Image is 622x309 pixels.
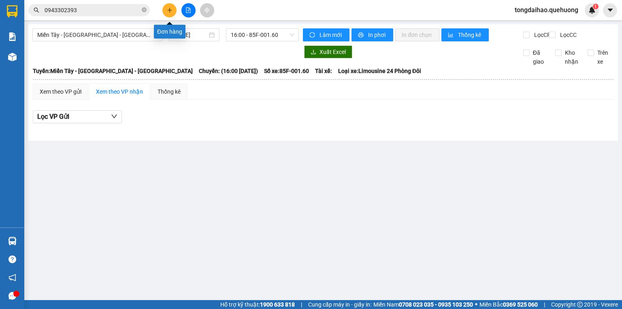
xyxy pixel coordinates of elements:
img: warehouse-icon [8,53,17,61]
button: plus [162,3,177,17]
button: file-add [181,3,196,17]
span: 1 [594,4,597,9]
button: caret-down [603,3,617,17]
span: | [544,300,545,309]
span: Làm mới [320,30,343,39]
strong: 0369 525 060 [503,301,538,308]
span: notification [9,274,16,281]
span: copyright [577,302,583,307]
span: plus [167,7,173,13]
span: tongdaihao.quehuong [508,5,585,15]
span: Kho nhận [562,48,582,66]
span: Loại xe: Limousine 24 Phòng Đôi [338,67,421,75]
span: down [111,113,117,120]
b: Tuyến: Miền Tây - [GEOGRAPHIC_DATA] - [GEOGRAPHIC_DATA] [33,68,193,74]
span: Trên xe [594,48,614,66]
span: Đã giao [530,48,550,66]
span: Chuyến: (16:00 [DATE]) [199,67,258,75]
span: Cung cấp máy in - giấy in: [308,300,371,309]
span: Tài xế: [315,67,332,75]
span: sync [309,32,316,39]
span: In phơi [368,30,387,39]
span: close-circle [142,6,147,14]
span: Miền Tây - Phan Rang - Ninh Sơn [37,29,158,41]
span: file-add [185,7,191,13]
span: Hỗ trợ kỹ thuật: [220,300,295,309]
button: printerIn phơi [351,28,393,41]
button: In đơn chọn [395,28,439,41]
img: logo-vxr [7,5,17,17]
button: downloadXuất Excel [304,45,352,58]
img: icon-new-feature [588,6,596,14]
span: message [9,292,16,300]
span: caret-down [607,6,614,14]
strong: 1900 633 818 [260,301,295,308]
span: search [34,7,39,13]
span: close-circle [142,7,147,12]
button: syncLàm mới [303,28,349,41]
strong: 0708 023 035 - 0935 103 250 [399,301,473,308]
sup: 1 [593,4,599,9]
div: Thống kê [158,87,181,96]
span: question-circle [9,255,16,263]
span: 16:00 - 85F-001.60 [231,29,294,41]
span: Số xe: 85F-001.60 [264,67,309,75]
input: Tìm tên, số ĐT hoặc mã đơn [45,6,140,15]
button: bar-chartThống kê [441,28,489,41]
span: Lọc VP Gửi [37,112,69,122]
span: Lọc CR [531,30,552,39]
button: Lọc VP Gửi [33,110,122,123]
img: warehouse-icon [8,237,17,245]
span: bar-chart [448,32,455,39]
div: Đơn hàng [154,25,185,39]
span: aim [204,7,210,13]
img: solution-icon [8,32,17,41]
div: Xem theo VP nhận [96,87,143,96]
input: 15/09/2025 [174,30,207,39]
div: Xem theo VP gửi [40,87,81,96]
span: Miền Bắc [479,300,538,309]
span: ⚪️ [475,303,477,306]
span: Lọc CC [557,30,578,39]
span: Miền Nam [373,300,473,309]
span: | [301,300,302,309]
button: aim [200,3,214,17]
span: Thống kê [458,30,482,39]
span: printer [358,32,365,39]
